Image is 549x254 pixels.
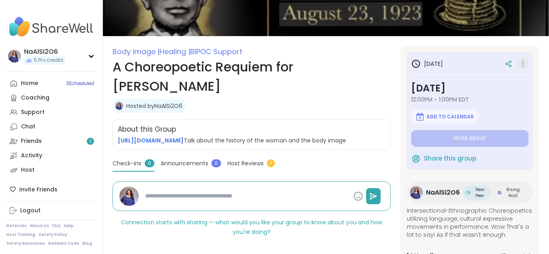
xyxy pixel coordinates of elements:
span: 0 [145,159,154,167]
a: Logout [6,203,96,218]
img: NaAlSi2O6 [410,186,423,199]
img: ShareWell Nav Logo [6,13,96,41]
span: Add to Calendar [426,114,474,120]
button: Add to Calendar [411,110,478,124]
div: Support [21,108,45,116]
button: Share this group [411,150,476,167]
div: Friends [21,137,42,145]
img: NaAlSi2O6 [115,102,123,110]
span: Check-ins [113,159,141,168]
img: Rising Host [498,191,502,195]
span: 1 [90,138,91,145]
h1: A Choreopoetic Requiem for [PERSON_NAME] [113,57,391,96]
a: Hosted byNaAlSi2O6 [126,102,182,110]
a: Activity [6,148,96,163]
img: New Peer [466,191,470,195]
a: Safety Resources [6,241,45,246]
a: Blog [82,241,92,246]
span: Connection starts with sharing — what would you like your group to know about you and how you're ... [121,218,382,236]
div: Logout [20,207,41,215]
img: NaAlSi2O6 [119,187,139,206]
button: Enter group [411,130,529,147]
div: Activity [21,152,42,160]
div: Chat [21,123,35,131]
span: NaAlSi2O6 [426,188,460,197]
h2: About this Group [118,124,176,135]
div: Invite Friends [6,182,96,197]
a: Safety Policy [39,232,67,238]
span: 12:00PM - 1:00PM EDT [411,96,529,104]
a: [URL][DOMAIN_NAME] [118,136,184,144]
div: Coaching [21,94,49,102]
a: Redeem Code [48,241,79,246]
a: Host [6,163,96,177]
img: ShareWell Logomark [411,154,421,163]
span: 5 Pro credits [34,57,64,64]
span: Announcements [161,159,208,168]
span: New Peer [472,187,488,199]
span: Body image | [113,47,160,57]
img: ShareWell Logomark [415,112,425,122]
span: Enter group [454,135,486,142]
a: FAQ [52,223,61,229]
span: 1 [267,159,275,167]
a: Home3Scheduled [6,76,96,91]
div: NaAlSi2O6 [24,47,65,56]
h3: [DATE] [411,59,443,69]
div: Host [21,166,35,174]
img: NaAlSi2O6 [8,50,21,63]
a: Help [64,223,74,229]
a: Support [6,105,96,120]
a: Coaching [6,91,96,105]
a: Friends1 [6,134,96,148]
span: Rising Host [503,187,523,199]
a: Referrals [6,223,27,229]
span: BIPOC Support [190,47,242,57]
a: Host Training [6,232,35,238]
h3: [DATE] [411,81,529,96]
span: Share this group [424,154,476,163]
a: Chat [6,120,96,134]
span: Host Reviews [227,159,264,168]
span: 3 Scheduled [66,80,94,87]
span: Intersectional-Ethnographic Choreopoetics utilizing language, cultural expressive movements in pe... [407,207,533,239]
a: About Us [30,223,49,229]
span: Healing | [160,47,190,57]
a: NaAlSi2O6NaAlSi2O6New PeerNew PeerRising HostRising Host [407,182,533,203]
span: 0 [211,159,221,167]
span: Talk about the history of the woman and the body image [118,136,385,144]
div: Home [21,79,38,87]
